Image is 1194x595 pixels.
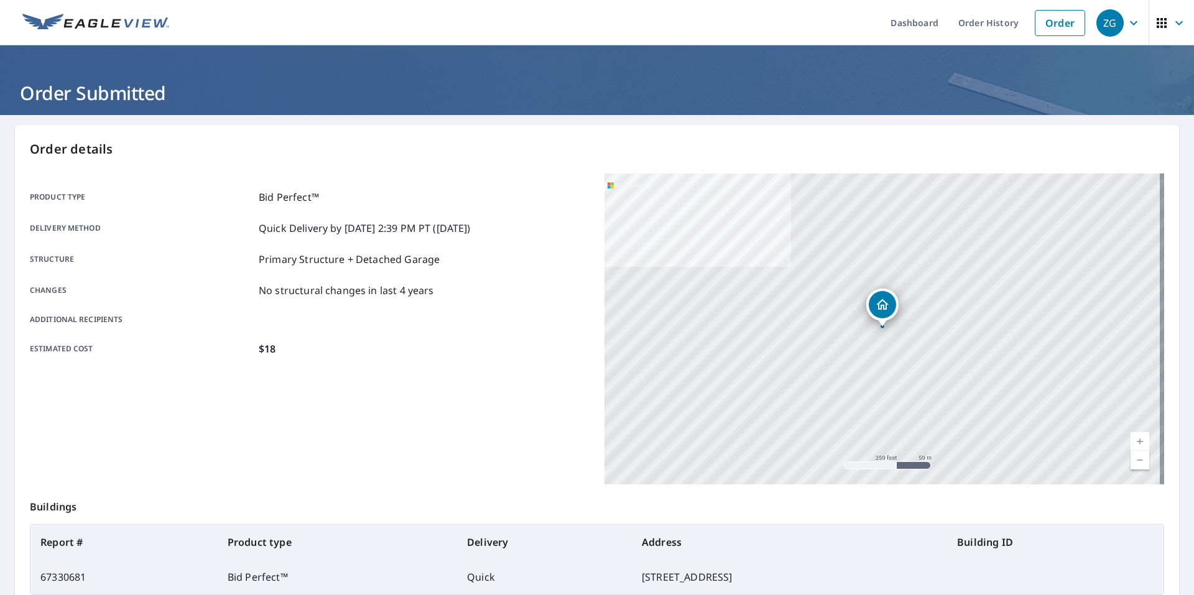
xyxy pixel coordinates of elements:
p: Delivery method [30,221,254,236]
td: Quick [457,560,632,594]
p: Product type [30,190,254,205]
p: Buildings [30,484,1164,524]
p: Additional recipients [30,314,254,325]
th: Building ID [947,525,1164,560]
p: Changes [30,283,254,298]
p: Quick Delivery by [DATE] 2:39 PM PT ([DATE]) [259,221,471,236]
p: Primary Structure + Detached Garage [259,252,440,267]
div: Dropped pin, building 1, Residential property, 1235R Spruce St Johnstown, PA 15909 [866,288,899,327]
a: Current Level 17, Zoom Out [1131,451,1149,469]
th: Product type [218,525,457,560]
div: ZG [1096,9,1124,37]
th: Report # [30,525,218,560]
p: $18 [259,341,275,356]
p: Structure [30,252,254,267]
td: [STREET_ADDRESS] [632,560,947,594]
td: 67330681 [30,560,218,594]
img: EV Logo [22,14,169,32]
h1: Order Submitted [15,80,1179,106]
p: Order details [30,140,1164,159]
p: No structural changes in last 4 years [259,283,434,298]
a: Order [1035,10,1085,36]
p: Bid Perfect™ [259,190,319,205]
a: Current Level 17, Zoom In [1131,432,1149,451]
td: Bid Perfect™ [218,560,457,594]
th: Delivery [457,525,632,560]
p: Estimated cost [30,341,254,356]
th: Address [632,525,947,560]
